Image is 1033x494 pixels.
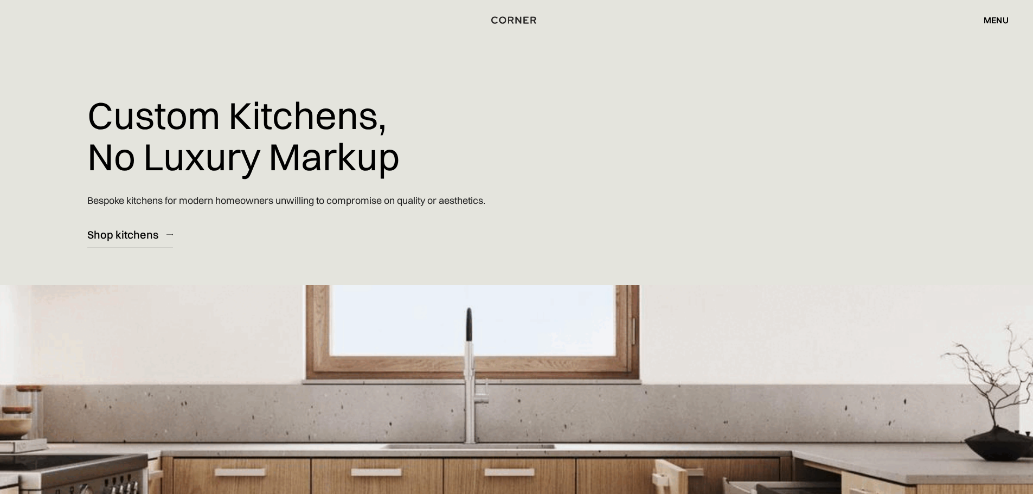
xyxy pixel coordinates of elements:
[973,11,1009,29] div: menu
[87,87,400,185] h1: Custom Kitchens, No Luxury Markup
[479,13,554,27] a: home
[984,16,1009,24] div: menu
[87,185,485,216] p: Bespoke kitchens for modern homeowners unwilling to compromise on quality or aesthetics.
[87,221,173,248] a: Shop kitchens
[87,227,158,242] div: Shop kitchens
